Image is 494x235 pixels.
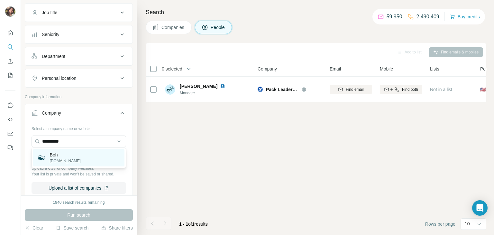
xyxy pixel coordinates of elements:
[25,49,133,64] button: Department
[5,55,15,67] button: Enrich CSV
[346,87,363,92] span: Find email
[380,66,393,72] span: Mobile
[188,221,192,227] span: of
[472,200,488,216] div: Open Intercom Messenger
[42,53,65,60] div: Department
[330,85,372,94] button: Find email
[56,225,88,231] button: Save search
[5,128,15,139] button: Dashboard
[450,12,480,21] button: Buy credits
[402,87,418,92] span: Find both
[42,9,57,16] div: Job title
[25,27,133,42] button: Seniority
[25,5,133,20] button: Job title
[430,87,452,92] span: Not in a list
[165,84,175,95] img: Avatar
[42,110,61,116] div: Company
[180,90,233,96] span: Manager
[387,13,402,21] p: 59,950
[50,158,81,164] p: [DOMAIN_NAME]
[380,85,422,94] button: Find both
[25,94,133,100] p: Company information
[5,27,15,39] button: Quick start
[50,152,81,158] p: Boh
[258,87,263,92] img: Logo of Pack Leader Dogs
[37,153,46,162] img: Boh
[211,24,225,31] span: People
[5,6,15,17] img: Avatar
[32,165,126,171] p: Upload a CSV of company websites.
[480,86,486,93] span: 🇺🇸
[32,182,126,194] button: Upload a list of companies
[179,221,208,227] span: results
[416,13,439,21] p: 2,490,409
[425,221,455,227] span: Rows per page
[161,24,185,31] span: Companies
[32,171,126,177] p: Your list is private and won't be saved or shared.
[266,86,298,93] span: Pack Leader Dogs
[5,70,15,81] button: My lists
[192,221,195,227] span: 1
[465,221,470,227] p: 10
[162,66,182,72] span: 0 selected
[5,41,15,53] button: Search
[25,225,43,231] button: Clear
[42,75,76,81] div: Personal location
[146,8,486,17] h4: Search
[258,66,277,72] span: Company
[53,200,105,205] div: 1940 search results remaining
[5,142,15,154] button: Feedback
[430,66,439,72] span: Lists
[330,66,341,72] span: Email
[25,105,133,123] button: Company
[5,99,15,111] button: Use Surfe on LinkedIn
[25,70,133,86] button: Personal location
[220,84,225,89] img: LinkedIn logo
[42,31,59,38] div: Seniority
[179,221,188,227] span: 1 - 1
[101,225,133,231] button: Share filters
[180,83,217,89] span: [PERSON_NAME]
[32,123,126,132] div: Select a company name or website
[5,114,15,125] button: Use Surfe API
